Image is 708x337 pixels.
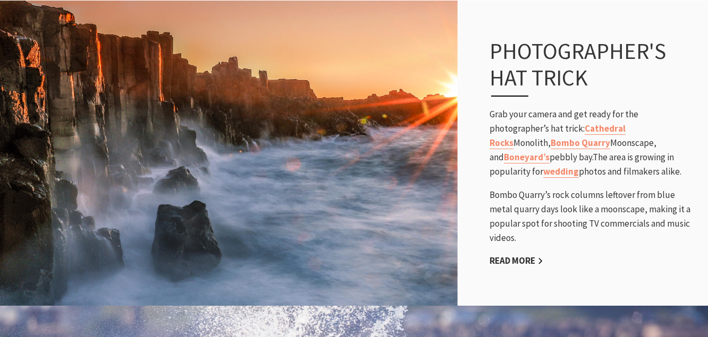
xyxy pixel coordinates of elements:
[490,107,697,179] p: Grab your camera and get ready for the photographer’s hat trick: Monolith, Moonscape, and pebbly ...
[490,188,697,246] p: Bombo Quarry’s rock columns leftover from blue metal quarry days look like a moonscape, making it...
[490,255,543,267] a: Read More
[504,151,550,163] a: Boneyard’s
[551,137,610,149] a: Bombo Quarry
[543,166,579,178] a: wedding
[490,38,677,97] h3: Photographer's hat trick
